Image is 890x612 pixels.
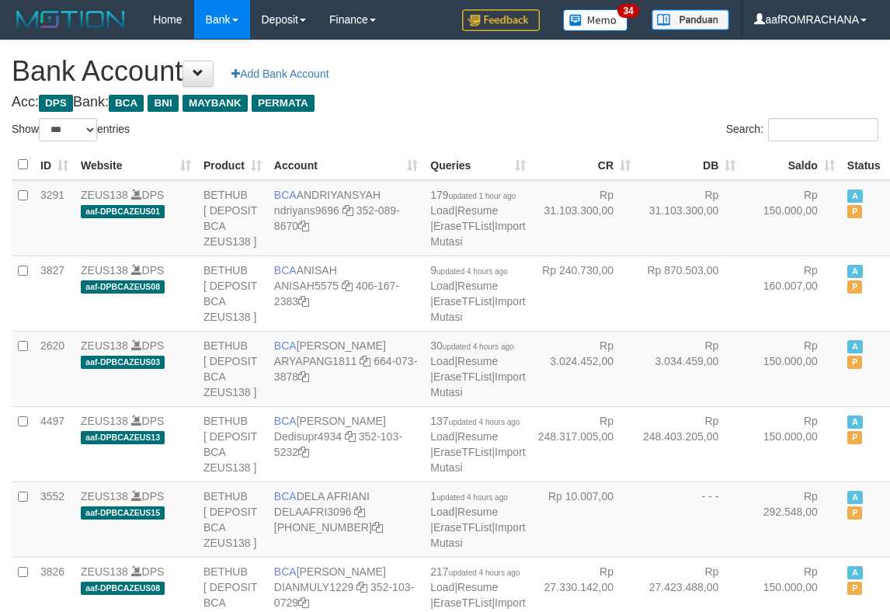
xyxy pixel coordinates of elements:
a: Load [430,280,454,292]
td: Rp 150.000,00 [742,331,841,406]
span: 137 [430,415,520,427]
span: Active [847,340,863,353]
a: Copy Dedisupr4934 to clipboard [345,430,356,443]
a: Copy 3520898670 to clipboard [298,220,309,232]
td: DELA AFRIANI [PHONE_NUMBER] [268,482,424,557]
a: Load [430,204,454,217]
a: DELAAFRI3096 [274,506,352,518]
a: Copy 6640733878 to clipboard [298,370,309,383]
a: Copy ANISAH5575 to clipboard [342,280,353,292]
th: Saldo: activate to sort column ascending [742,150,841,180]
td: 2620 [34,331,75,406]
span: BNI [148,95,178,112]
h1: Bank Account [12,56,878,87]
a: Resume [457,204,498,217]
td: Rp 248.317.005,00 [532,406,637,482]
span: aaf-DPBCAZEUS08 [81,582,165,595]
span: Active [847,566,863,579]
td: DPS [75,406,197,482]
td: DPS [75,180,197,256]
span: 9 [430,264,508,276]
a: ndriyans9696 [274,204,339,217]
a: Add Bank Account [221,61,339,87]
span: BCA [274,264,297,276]
span: Paused [847,506,863,520]
td: Rp 160.007,00 [742,256,841,331]
th: Account: activate to sort column ascending [268,150,424,180]
span: aaf-DPBCAZEUS13 [81,431,165,444]
img: Feedback.jpg [462,9,540,31]
a: Load [430,430,454,443]
a: Copy 3521035232 to clipboard [298,446,309,458]
img: Button%20Memo.svg [563,9,628,31]
td: 3827 [34,256,75,331]
th: Website: activate to sort column ascending [75,150,197,180]
span: aaf-DPBCAZEUS15 [81,506,165,520]
a: Load [430,355,454,367]
span: Paused [847,431,863,444]
a: Copy DIANMULY1229 to clipboard [356,581,367,593]
span: Paused [847,356,863,369]
span: Paused [847,205,863,218]
td: 4497 [34,406,75,482]
td: BETHUB [ DEPOSIT BCA ZEUS138 ] [197,406,268,482]
a: Resume [457,430,498,443]
td: 3552 [34,482,75,557]
span: BCA [274,339,297,352]
td: Rp 31.103.300,00 [532,180,637,256]
span: | | | [430,189,525,248]
span: | | | [430,490,525,549]
a: EraseTFList [433,220,492,232]
a: EraseTFList [433,446,492,458]
td: ANDRIYANSYAH 352-089-8670 [268,180,424,256]
img: panduan.png [652,9,729,30]
a: Load [430,581,454,593]
span: BCA [274,490,297,502]
a: ZEUS138 [81,339,128,352]
a: DIANMULY1229 [274,581,353,593]
a: Copy 8692458639 to clipboard [372,521,383,534]
td: BETHUB [ DEPOSIT BCA ZEUS138 ] [197,180,268,256]
h4: Acc: Bank: [12,95,878,110]
td: Rp 31.103.300,00 [637,180,742,256]
a: Resume [457,280,498,292]
td: 3291 [34,180,75,256]
span: | | | [430,415,525,474]
a: Load [430,506,454,518]
a: Resume [457,355,498,367]
a: Copy ARYAPANG1811 to clipboard [360,355,370,367]
td: ANISAH 406-167-2383 [268,256,424,331]
span: aaf-DPBCAZEUS01 [81,205,165,218]
span: 179 [430,189,516,201]
span: DPS [39,95,73,112]
td: Rp 240.730,00 [532,256,637,331]
span: | | | [430,339,525,398]
span: updated 1 hour ago [449,192,516,200]
a: ZEUS138 [81,415,128,427]
td: Rp 870.503,00 [637,256,742,331]
a: ANISAH5575 [274,280,339,292]
label: Show entries [12,118,130,141]
span: updated 4 hours ago [436,493,508,502]
span: 30 [430,339,513,352]
img: MOTION_logo.png [12,8,130,31]
td: Rp 292.548,00 [742,482,841,557]
a: ZEUS138 [81,264,128,276]
span: Active [847,190,863,203]
input: Search: [768,118,878,141]
td: BETHUB [ DEPOSIT BCA ZEUS138 ] [197,256,268,331]
a: Import Mutasi [430,295,525,323]
a: ZEUS138 [81,565,128,578]
td: Rp 150.000,00 [742,180,841,256]
span: aaf-DPBCAZEUS08 [81,280,165,294]
label: Search: [726,118,878,141]
span: updated 4 hours ago [436,267,508,276]
span: BCA [274,189,297,201]
span: PERMATA [252,95,315,112]
span: Paused [847,582,863,595]
td: Rp 10.007,00 [532,482,637,557]
td: DPS [75,482,197,557]
span: 217 [430,565,520,578]
a: Dedisupr4934 [274,430,342,443]
a: Copy 4061672383 to clipboard [298,295,309,308]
